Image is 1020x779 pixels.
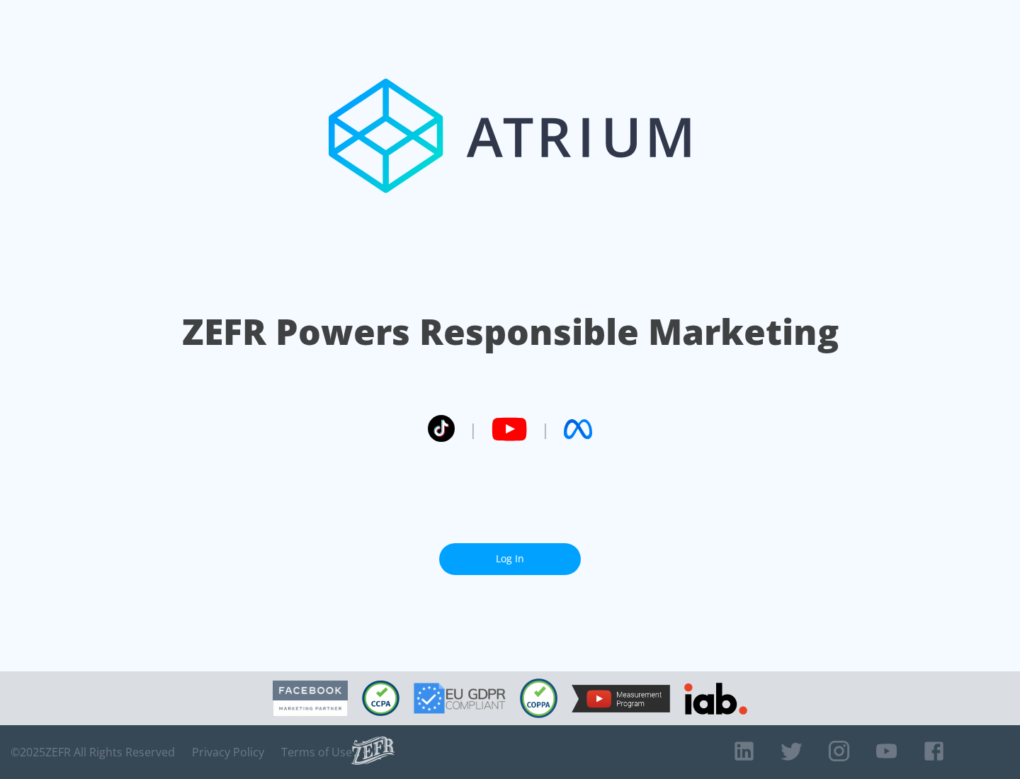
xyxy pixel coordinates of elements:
a: Log In [439,543,581,575]
img: YouTube Measurement Program [572,685,670,712]
img: COPPA Compliant [520,678,557,718]
a: Privacy Policy [192,745,264,759]
span: | [541,419,550,440]
img: CCPA Compliant [362,681,399,716]
span: © 2025 ZEFR All Rights Reserved [11,745,175,759]
h1: ZEFR Powers Responsible Marketing [182,307,839,356]
img: GDPR Compliant [414,683,506,714]
img: IAB [684,683,747,715]
span: | [469,419,477,440]
a: Terms of Use [281,745,352,759]
img: Facebook Marketing Partner [273,681,348,717]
